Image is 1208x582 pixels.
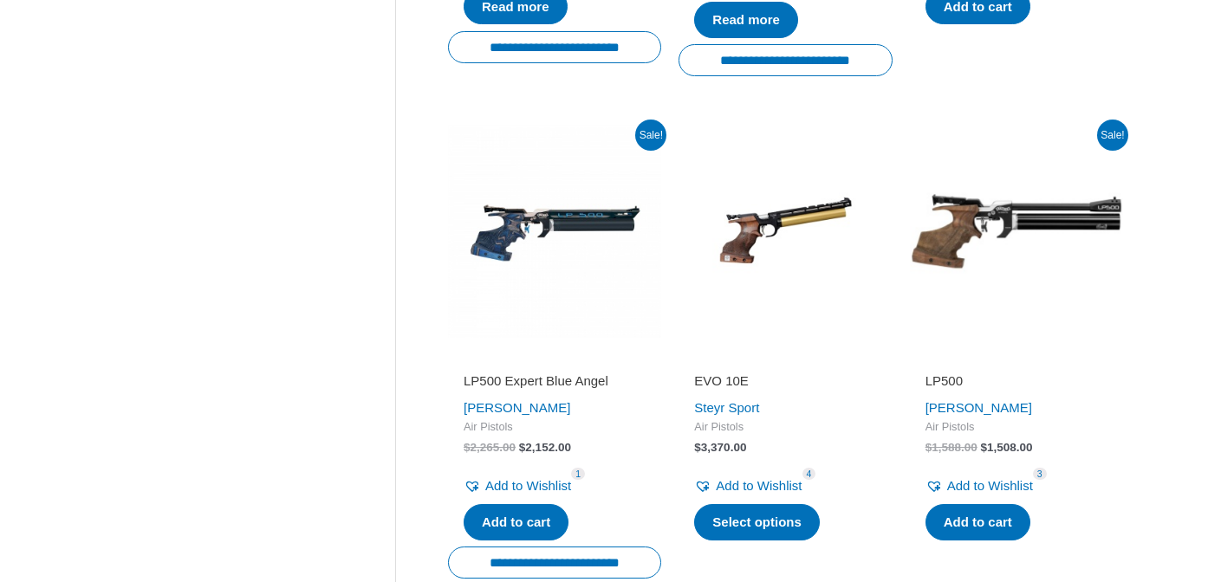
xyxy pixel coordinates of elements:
[464,474,571,498] a: Add to Wishlist
[694,504,820,540] a: Select options for “EVO 10E”
[448,125,661,338] img: LP500 Expert Blue Angel
[925,441,932,454] span: $
[679,125,892,338] img: Steyr EVO 10E
[925,348,1107,369] iframe: Customer reviews powered by Trustpilot
[464,441,471,454] span: $
[464,372,646,390] h2: LP500 Expert Blue Angel
[519,441,526,454] span: $
[694,372,876,390] h2: EVO 10E
[694,372,876,396] a: EVO 10E
[694,2,798,38] a: Read more about “LP500 Expert Blue Angel Electronic”
[1033,468,1047,481] span: 3
[981,441,988,454] span: $
[925,420,1107,435] span: Air Pistols
[1097,120,1128,151] span: Sale!
[694,420,876,435] span: Air Pistols
[716,478,802,493] span: Add to Wishlist
[464,400,570,415] a: [PERSON_NAME]
[981,441,1033,454] bdi: 1,508.00
[925,474,1033,498] a: Add to Wishlist
[464,420,646,435] span: Air Pistols
[694,474,802,498] a: Add to Wishlist
[464,441,516,454] bdi: 2,265.00
[694,400,759,415] a: Steyr Sport
[485,478,571,493] span: Add to Wishlist
[464,348,646,369] iframe: Customer reviews powered by Trustpilot
[635,120,666,151] span: Sale!
[925,400,1032,415] a: [PERSON_NAME]
[694,348,876,369] iframe: Customer reviews powered by Trustpilot
[947,478,1033,493] span: Add to Wishlist
[694,441,746,454] bdi: 3,370.00
[519,441,571,454] bdi: 2,152.00
[925,372,1107,396] a: LP500
[464,372,646,396] a: LP500 Expert Blue Angel
[925,372,1107,390] h2: LP500
[464,504,568,540] a: Add to cart: “LP500 Expert Blue Angel”
[694,441,701,454] span: $
[925,504,1030,540] a: Add to cart: “LP500”
[571,468,585,481] span: 1
[802,468,816,481] span: 4
[910,125,1123,338] img: LP500 Economy
[925,441,977,454] bdi: 1,588.00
